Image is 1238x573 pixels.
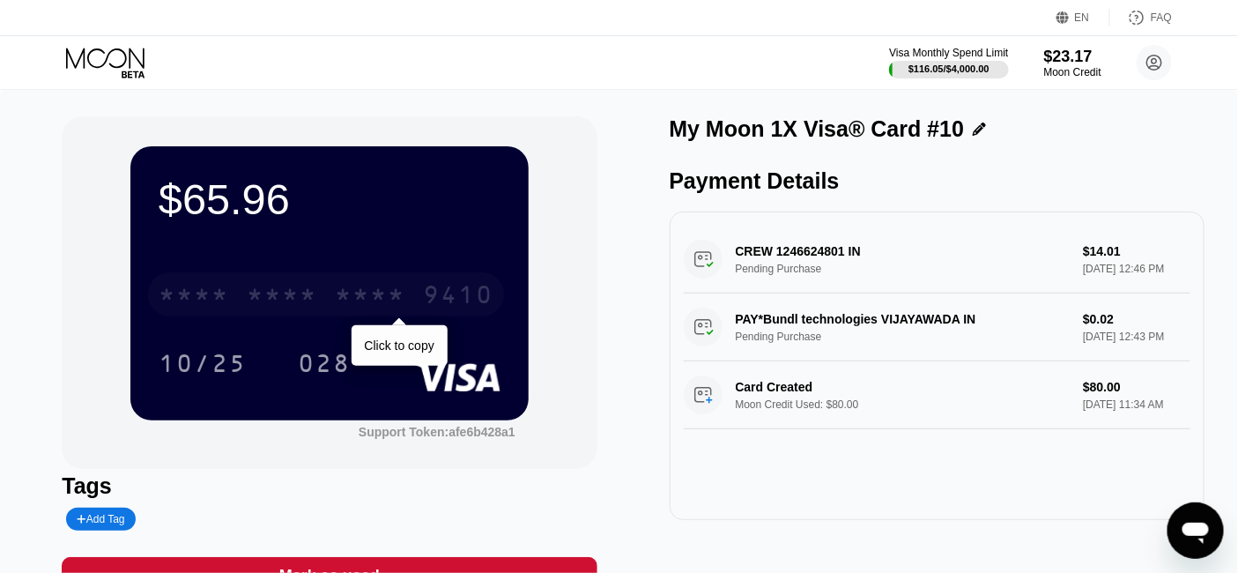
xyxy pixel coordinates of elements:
[359,425,515,439] div: Support Token:afe6b428a1
[159,175,500,224] div: $65.96
[423,283,493,311] div: 9410
[77,513,124,525] div: Add Tag
[1110,9,1172,26] div: FAQ
[889,47,1008,78] div: Visa Monthly Spend Limit$116.05/$4,000.00
[1056,9,1110,26] div: EN
[1075,11,1090,24] div: EN
[145,341,260,385] div: 10/25
[670,116,965,142] div: My Moon 1X Visa® Card #10
[285,341,364,385] div: 028
[159,352,247,380] div: 10/25
[365,339,434,353] div: Click to copy
[670,168,1205,194] div: Payment Details
[298,352,351,380] div: 028
[62,473,597,499] div: Tags
[1044,66,1101,78] div: Moon Credit
[359,425,515,439] div: Support Token: afe6b428a1
[1044,48,1101,78] div: $23.17Moon Credit
[1168,502,1224,559] iframe: Button to launch messaging window
[889,47,1008,59] div: Visa Monthly Spend Limit
[1044,48,1101,66] div: $23.17
[908,63,990,74] div: $116.05 / $4,000.00
[1151,11,1172,24] div: FAQ
[66,508,135,531] div: Add Tag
